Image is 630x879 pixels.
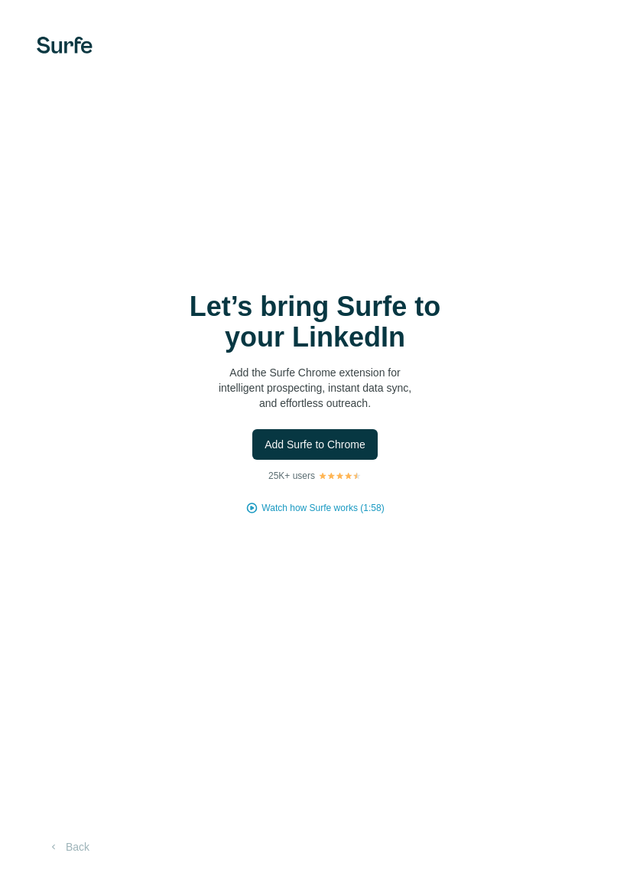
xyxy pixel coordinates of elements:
h1: Let’s bring Surfe to your LinkedIn [162,291,468,353]
button: Back [37,833,100,861]
img: Surfe's logo [37,37,93,54]
button: Add Surfe to Chrome [252,429,378,460]
img: Rating Stars [318,471,362,480]
button: Watch how Surfe works (1:58) [261,501,384,515]
p: Add the Surfe Chrome extension for intelligent prospecting, instant data sync, and effortless out... [162,365,468,411]
span: Add Surfe to Chrome [265,437,365,452]
p: 25K+ users [268,469,315,483]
